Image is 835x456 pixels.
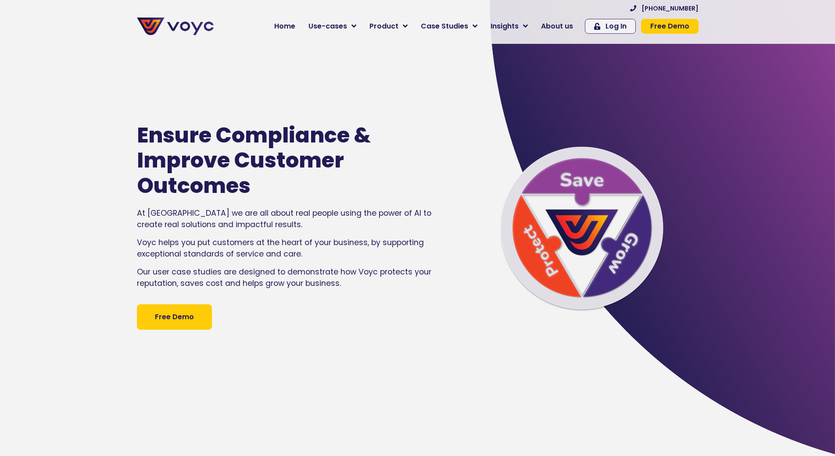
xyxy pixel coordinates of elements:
a: About us [534,18,580,35]
a: Free Demo [137,304,212,330]
h1: Ensure Compliance & Improve Customer Outcomes [137,123,411,199]
a: Free Demo [641,19,699,34]
a: Home [268,18,302,35]
span: Use-cases [308,21,347,32]
span: Free Demo [155,312,194,322]
p: Our user case studies are designed to demonstrate how Voyc protects your reputation, saves cost a... [137,266,437,289]
p: At [GEOGRAPHIC_DATA] we are all about real people using the power of AI to create real solutions ... [137,207,437,231]
a: Insights [484,18,534,35]
a: [PHONE_NUMBER] [630,5,699,11]
a: Product [363,18,414,35]
span: Free Demo [650,23,689,30]
span: Insights [491,21,519,32]
a: Case Studies [414,18,484,35]
a: Use-cases [302,18,363,35]
span: [PHONE_NUMBER] [641,5,699,11]
span: Case Studies [421,21,468,32]
img: voyc-full-logo [137,18,214,35]
a: Log In [585,19,636,34]
p: Voyc helps you put customers at the heart of your business, by supporting exceptional standards o... [137,237,437,260]
span: Log In [606,23,627,30]
span: About us [541,21,573,32]
span: Product [369,21,398,32]
span: Home [274,21,295,32]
